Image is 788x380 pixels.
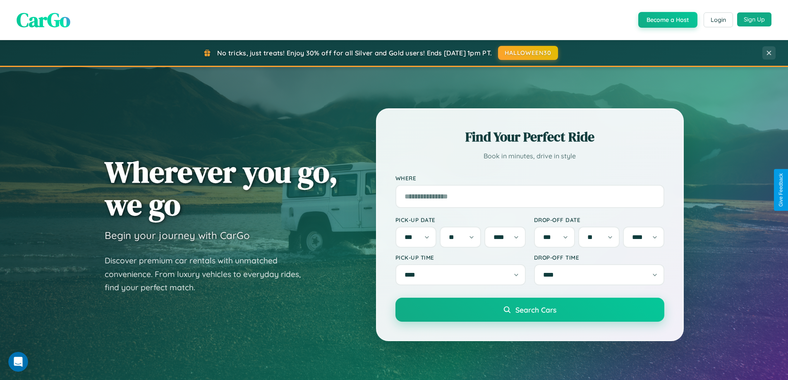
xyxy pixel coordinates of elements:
p: Discover premium car rentals with unmatched convenience. From luxury vehicles to everyday rides, ... [105,254,311,294]
label: Drop-off Time [534,254,664,261]
h3: Begin your journey with CarGo [105,229,250,241]
iframe: Intercom live chat [8,352,28,372]
label: Pick-up Time [395,254,526,261]
label: Where [395,174,664,182]
span: Search Cars [515,305,556,314]
button: Search Cars [395,298,664,322]
span: No tricks, just treats! Enjoy 30% off for all Silver and Gold users! Ends [DATE] 1pm PT. [217,49,492,57]
span: CarGo [17,6,70,33]
h1: Wherever you go, we go [105,155,338,221]
div: Give Feedback [778,173,784,207]
button: Become a Host [638,12,697,28]
button: Login [704,12,733,27]
button: Sign Up [737,12,771,26]
label: Pick-up Date [395,216,526,223]
h2: Find Your Perfect Ride [395,128,664,146]
p: Book in minutes, drive in style [395,150,664,162]
label: Drop-off Date [534,216,664,223]
button: HALLOWEEN30 [498,46,558,60]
